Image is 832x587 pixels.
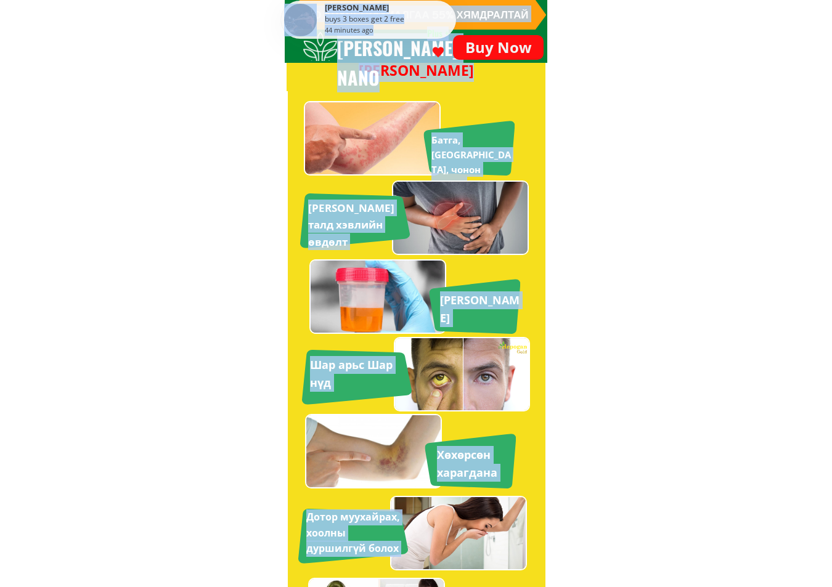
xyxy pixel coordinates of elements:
[431,132,512,192] h3: Батга, [GEOGRAPHIC_DATA], чонон хөрвөс
[325,14,452,25] div: buys 3 boxes get 2 free
[310,356,404,392] h3: Шар арьс Шар нүд
[437,446,513,482] h3: Хөхөрсөн харагдана
[306,509,400,557] h3: Дотор муухайрах, хоолны дуршилгүй болох
[325,25,373,36] div: 44 minutes ago
[325,4,452,14] div: [PERSON_NAME]
[308,200,402,250] h3: [PERSON_NAME] талд хэвлийн өвдөлт
[453,35,544,60] p: Buy Now
[440,291,520,327] h3: [PERSON_NAME]
[337,33,474,92] h3: [PERSON_NAME] NANO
